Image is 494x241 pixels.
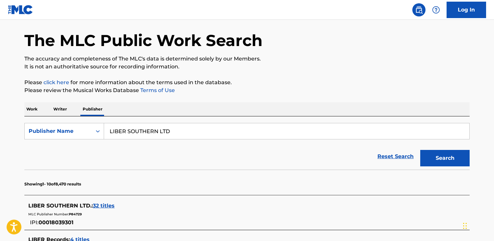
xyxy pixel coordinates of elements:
a: Reset Search [374,149,417,164]
img: help [432,6,440,14]
p: Showing 1 - 10 of 8,470 results [24,181,81,187]
h1: The MLC Public Work Search [24,31,262,50]
button: Search [420,150,470,166]
a: Public Search [412,3,425,16]
p: It is not an authoritative source for recording information. [24,63,470,71]
p: The accuracy and completeness of The MLC's data is determined solely by our Members. [24,55,470,63]
p: Please review the Musical Works Database [24,86,470,94]
form: Search Form [24,123,470,170]
span: MLC Publisher Number: [28,212,69,216]
span: 00018039301 [39,219,73,226]
div: Help [429,3,443,16]
span: P84729 [69,212,82,216]
iframe: Chat Widget [461,209,494,241]
a: Terms of Use [139,87,175,93]
div: Publisher Name [29,127,88,135]
span: IPI: [30,219,39,226]
p: Publisher [81,102,104,116]
a: click here [43,79,69,85]
div: Drag [463,216,467,236]
span: LIBER SOUTHERN LTD. : [28,203,93,209]
p: Work [24,102,40,116]
span: 32 titles [93,203,115,209]
img: MLC Logo [8,5,33,14]
a: Log In [447,2,486,18]
p: Writer [51,102,69,116]
p: Please for more information about the terms used in the database. [24,79,470,86]
img: search [415,6,423,14]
